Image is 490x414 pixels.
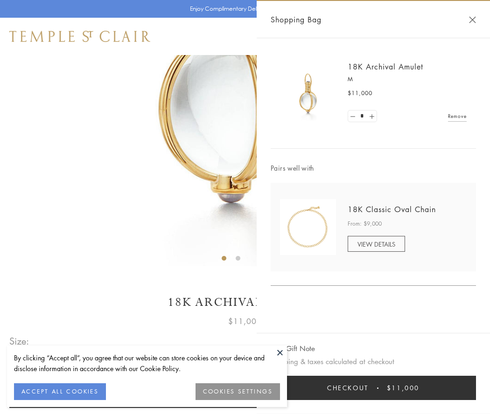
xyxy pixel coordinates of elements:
[271,376,476,400] button: Checkout $11,000
[348,75,467,84] p: M
[9,31,150,42] img: Temple St. Clair
[271,356,476,367] p: Shipping & taxes calculated at checkout
[348,89,372,98] span: $11,000
[357,240,395,248] span: VIEW DETAILS
[271,163,476,173] span: Pairs well with
[448,111,467,121] a: Remove
[280,199,336,255] img: N88865-OV18
[280,65,336,121] img: 18K Archival Amulet
[469,16,476,23] button: Close Shopping Bag
[348,62,423,72] a: 18K Archival Amulet
[348,110,357,122] a: Set quantity to 0
[9,333,30,349] span: Size:
[271,343,315,354] button: Add Gift Note
[348,236,405,252] a: VIEW DETAILS
[228,315,262,327] span: $11,000
[271,14,322,26] span: Shopping Bag
[14,352,280,374] div: By clicking “Accept all”, you agree that our website can store cookies on your device and disclos...
[9,294,481,310] h1: 18K Archival Amulet
[190,4,296,14] p: Enjoy Complimentary Delivery & Returns
[348,204,436,214] a: 18K Classic Oval Chain
[14,383,106,400] button: ACCEPT ALL COOKIES
[327,383,369,393] span: Checkout
[387,383,420,393] span: $11,000
[196,383,280,400] button: COOKIES SETTINGS
[367,110,376,122] a: Set quantity to 2
[348,219,382,228] span: From: $9,000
